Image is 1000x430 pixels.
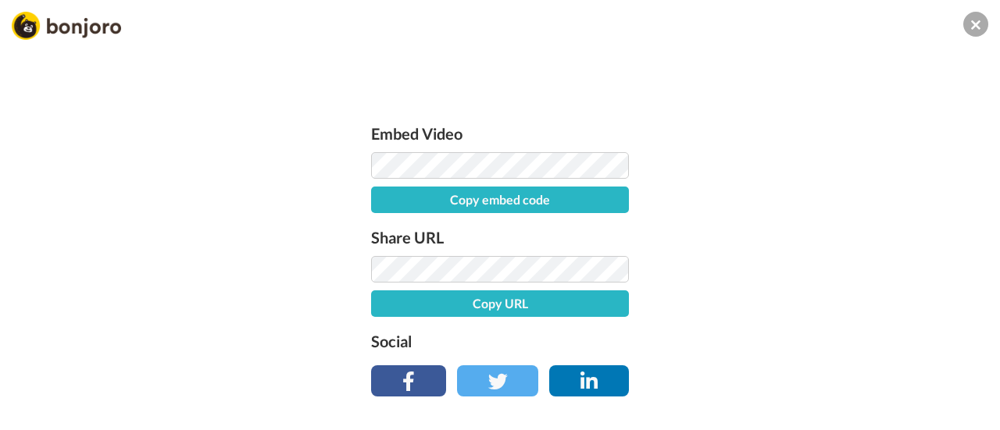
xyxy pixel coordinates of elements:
[371,290,629,317] button: Copy URL
[371,121,629,146] label: Embed Video
[12,12,121,40] img: Bonjoro Logo
[371,329,629,354] label: Social
[371,225,629,250] label: Share URL
[371,187,629,213] button: Copy embed code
